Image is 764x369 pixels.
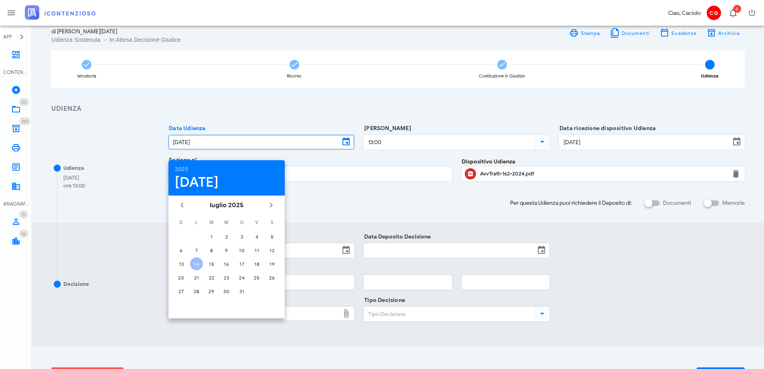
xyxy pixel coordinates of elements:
[235,285,248,298] button: 31
[480,167,726,180] div: Clicca per aprire un'anteprima del file o scaricarlo
[205,288,218,294] div: 29
[175,198,189,212] button: Il mese scorso
[605,27,655,39] button: Documenti
[265,261,278,267] div: 19
[3,200,29,208] div: ANAGRAFICA
[3,69,29,76] div: CONTENZIOSO
[190,285,203,298] button: 28
[25,5,95,20] img: logo-text-2x.png
[701,27,745,39] button: Archivia
[668,9,701,17] div: Ciao, Caciolo
[265,234,278,240] div: 5
[701,74,718,78] div: Udienza
[250,275,263,281] div: 25
[169,135,340,149] input: Data Udienza
[663,199,691,207] label: Documenti
[190,271,203,284] button: 21
[205,271,218,284] button: 22
[175,271,188,284] button: 20
[166,156,197,164] label: Sezione n°
[557,124,656,133] label: Data ricezione dispositivo Udienza
[190,275,203,281] div: 21
[705,60,715,69] span: 4
[205,275,218,281] div: 22
[220,288,233,294] div: 30
[175,175,278,189] div: [DATE]
[175,261,188,267] div: 13
[63,280,89,288] div: Decisione
[220,234,233,240] div: 2
[205,257,218,270] button: 15
[175,285,188,298] button: 27
[22,212,26,217] span: 91
[250,244,263,257] button: 11
[19,117,30,125] span: Distintivo
[707,6,721,20] span: CG
[265,257,278,270] button: 19
[287,74,302,78] div: Ricorso
[264,198,278,212] button: Il prossimo mese
[190,257,203,270] button: 14
[174,216,188,229] th: D
[722,199,745,207] label: Memorie
[207,197,247,213] button: luglio 2025
[250,271,263,284] button: 25
[671,30,697,36] span: Scadenze
[205,244,218,257] button: 8
[250,230,263,243] button: 4
[190,247,203,253] div: 7
[220,247,233,253] div: 9
[220,230,233,243] button: 2
[479,74,525,78] div: Costituzione in Giudizio
[235,244,248,257] button: 10
[250,234,263,240] div: 4
[621,30,650,36] span: Documenti
[63,174,85,182] div: [DATE]
[22,100,26,105] span: 50
[235,271,248,284] button: 24
[250,216,264,229] th: V
[22,231,26,236] span: 36
[250,261,263,267] div: 18
[462,157,515,166] label: Dispositivo Udienza
[362,124,411,133] label: [PERSON_NAME]
[723,3,742,22] button: Distintivo
[175,247,188,253] div: 6
[265,275,278,281] div: 26
[235,261,248,267] div: 17
[22,119,28,124] span: 180
[265,230,278,243] button: 5
[175,288,188,294] div: 27
[235,288,248,294] div: 31
[220,261,233,267] div: 16
[265,216,279,229] th: S
[77,74,96,78] div: Istruttoria
[19,98,29,106] span: Distintivo
[51,27,393,36] div: di [PERSON_NAME][DATE]
[190,288,203,294] div: 28
[718,30,740,36] span: Archivia
[235,234,248,240] div: 3
[250,247,263,253] div: 11
[265,244,278,257] button: 12
[362,296,405,304] label: Tipo Decisione
[510,199,632,207] span: Per questa Udienza puoi richiedere il Deposito di:
[175,275,188,281] div: 20
[51,36,393,44] div: Udienza Sostenuta → In Attesa Decisione Giudice
[205,285,218,298] button: 29
[733,5,741,13] span: Distintivo
[205,230,218,243] button: 1
[175,244,188,257] button: 6
[63,182,85,190] div: ore 13:00
[169,167,451,181] input: Sezione n°
[220,285,233,298] button: 30
[704,3,723,22] button: CG
[205,261,218,267] div: 15
[166,296,196,304] label: Decisione
[235,275,248,281] div: 24
[265,271,278,284] button: 26
[205,234,218,240] div: 1
[19,210,28,218] span: Distintivo
[219,216,234,229] th: M
[175,167,278,172] div: 2025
